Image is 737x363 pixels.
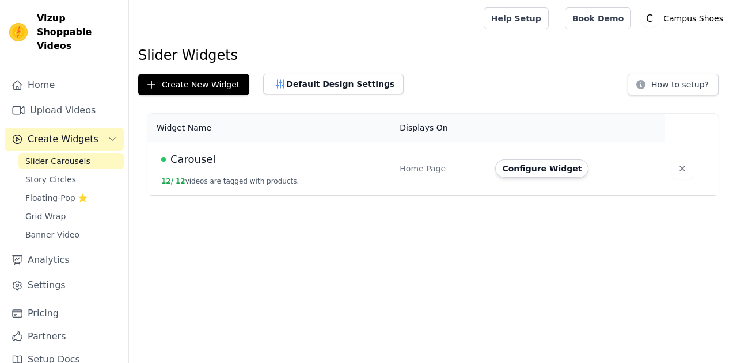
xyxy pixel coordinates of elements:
[18,208,124,224] a: Grid Wrap
[25,192,88,204] span: Floating-Pop ⭐
[5,249,124,272] a: Analytics
[565,7,631,29] a: Book Demo
[659,8,728,29] p: Campus Shoes
[18,227,124,243] a: Banner Video
[161,177,173,185] span: 12 /
[147,114,393,142] th: Widget Name
[640,8,728,29] button: C Campus Shoes
[5,325,124,348] a: Partners
[18,190,124,206] a: Floating-Pop ⭐
[25,211,66,222] span: Grid Wrap
[170,151,215,167] span: Carousel
[18,153,124,169] a: Slider Carousels
[138,46,728,64] h1: Slider Widgets
[37,12,119,53] span: Vizup Shoppable Videos
[25,229,79,240] span: Banner Video
[161,157,166,162] span: Live Published
[18,171,124,188] a: Story Circles
[138,74,249,95] button: Create New Widget
[628,82,719,93] a: How to setup?
[646,13,653,24] text: C
[628,74,719,95] button: How to setup?
[495,159,588,178] button: Configure Widget
[393,114,488,142] th: Displays On
[672,158,693,179] button: Delete widget
[5,302,124,325] a: Pricing
[263,74,404,94] button: Default Design Settings
[25,155,90,167] span: Slider Carousels
[484,7,549,29] a: Help Setup
[161,177,299,186] button: 12/ 12videos are tagged with products.
[25,174,76,185] span: Story Circles
[5,274,124,297] a: Settings
[9,23,28,41] img: Vizup
[5,74,124,97] a: Home
[5,128,124,151] button: Create Widgets
[400,163,481,174] div: Home Page
[176,177,185,185] span: 12
[5,99,124,122] a: Upload Videos
[28,132,98,146] span: Create Widgets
